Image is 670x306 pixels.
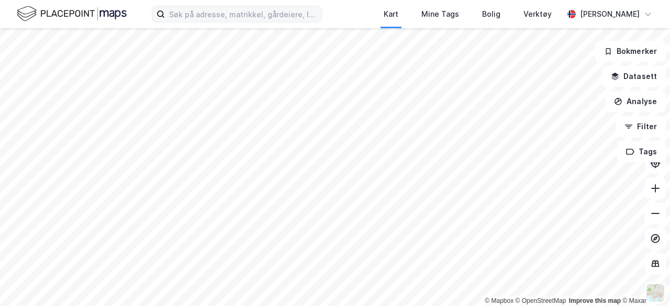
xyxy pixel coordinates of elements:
div: Mine Tags [421,8,459,20]
a: Mapbox [485,297,513,304]
a: Improve this map [569,297,621,304]
div: [PERSON_NAME] [580,8,640,20]
div: Kontrollprogram for chat [618,256,670,306]
iframe: Chat Widget [618,256,670,306]
button: Datasett [602,66,666,87]
div: Bolig [482,8,500,20]
button: Filter [616,116,666,137]
img: logo.f888ab2527a4732fd821a326f86c7f29.svg [17,5,127,23]
button: Bokmerker [595,41,666,62]
button: Tags [617,141,666,162]
div: Verktøy [523,8,552,20]
a: OpenStreetMap [516,297,566,304]
div: Kart [384,8,398,20]
input: Søk på adresse, matrikkel, gårdeiere, leietakere eller personer [165,6,321,22]
button: Analyse [605,91,666,112]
